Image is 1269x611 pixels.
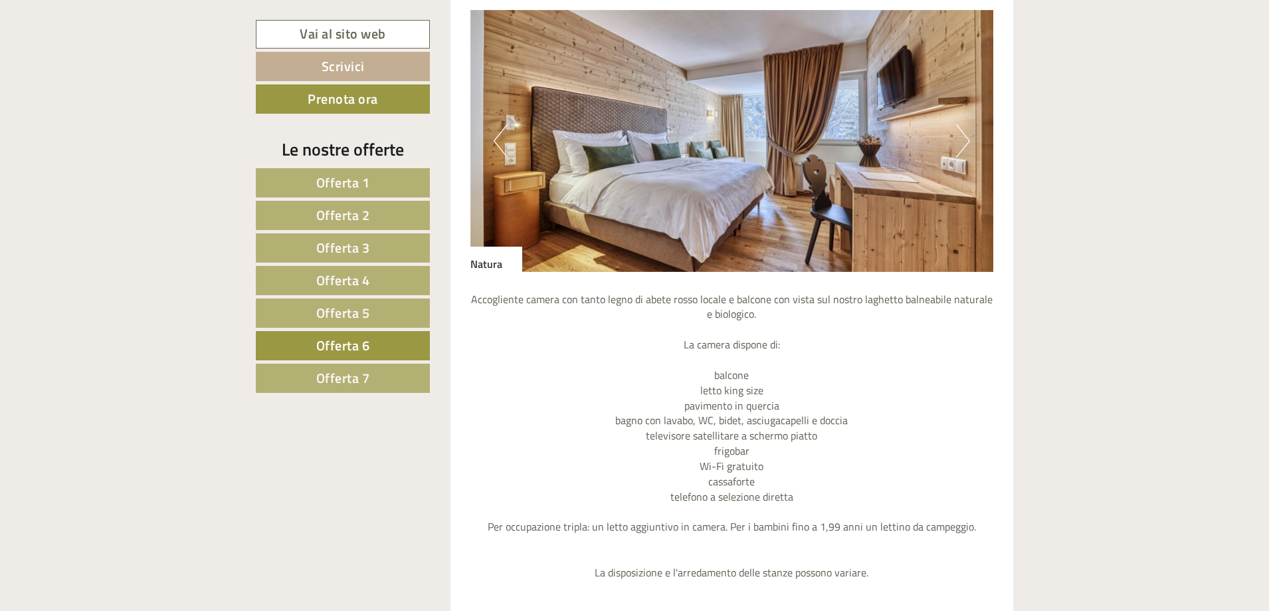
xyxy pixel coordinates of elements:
span: Offerta 2 [316,205,370,225]
div: Natura [470,247,522,272]
span: Offerta 3 [316,237,370,258]
span: Offerta 6 [316,335,370,356]
span: Offerta 7 [316,368,370,388]
button: Previous [494,124,508,158]
img: image [470,10,994,272]
span: Offerta 1 [316,172,370,193]
span: Offerta 4 [316,270,370,291]
button: Next [956,124,970,158]
div: Le nostre offerte [256,137,430,162]
a: Prenota ora [256,84,430,114]
a: Scrivici [256,52,430,81]
p: Accogliente camera con tanto legno di abete rosso locale e balcone con vista sul nostro laghetto ... [470,292,994,580]
a: Vai al sito web [256,20,430,49]
span: Offerta 5 [316,303,370,323]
